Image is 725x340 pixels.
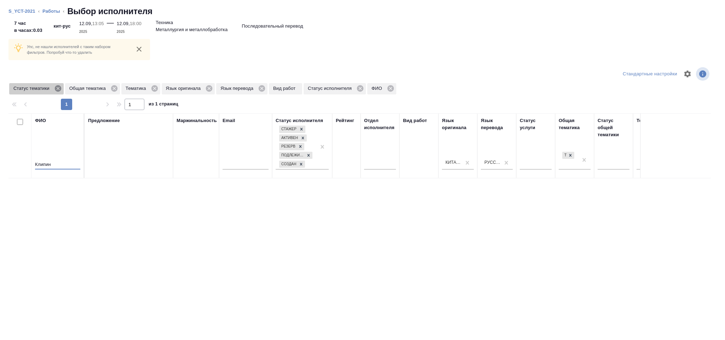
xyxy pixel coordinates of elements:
[38,8,40,15] li: ‹
[278,160,306,169] div: Стажер, Активен, Резерв, Подлежит внедрению, Создан
[67,6,153,17] h2: Выбор исполнителя
[242,23,303,30] p: Последовательный перевод
[156,19,173,26] p: Техника
[279,161,297,168] div: Создан
[223,117,235,124] div: Email
[304,83,366,94] div: Статус исполнителя
[8,6,717,17] nav: breadcrumb
[696,67,711,81] span: Посмотреть информацию
[9,83,64,94] div: Статус тематики
[35,117,46,124] div: ФИО
[308,85,354,92] p: Статус исполнителя
[278,151,313,160] div: Стажер, Активен, Резерв, Подлежит внедрению, Создан
[562,151,575,160] div: Техника
[367,83,396,94] div: ФИО
[79,21,92,26] p: 12.09,
[445,160,462,166] div: Китайский
[121,83,160,94] div: Тематика
[484,160,501,166] div: Русский
[520,117,552,131] div: Статус услуги
[637,117,658,124] div: Тематика
[562,152,566,159] div: Техника
[69,85,108,92] p: Общая тематика
[278,134,307,143] div: Стажер, Активен, Резерв, Подлежит внедрению, Создан
[598,117,629,138] div: Статус общей тематики
[679,65,696,82] span: Настроить таблицу
[134,44,144,54] button: close
[364,117,396,131] div: Отдел исполнителя
[8,8,35,14] a: S_YCT-2021
[162,83,215,94] div: Язык оригинала
[336,117,354,124] div: Рейтинг
[130,21,142,26] p: 18:00
[372,85,385,92] p: ФИО
[14,20,42,27] p: 7 час
[403,117,427,124] div: Вид работ
[117,21,130,26] p: 12.09,
[13,85,52,92] p: Статус тематики
[65,83,120,94] div: Общая тематика
[107,17,114,35] div: —
[278,142,305,151] div: Стажер, Активен, Резерв, Подлежит внедрению, Создан
[278,125,306,134] div: Стажер, Активен, Резерв, Подлежит внедрению, Создан
[559,117,591,131] div: Общая тематика
[42,8,60,14] a: Работы
[442,117,474,131] div: Язык оригинала
[273,85,298,92] p: Вид работ
[220,85,256,92] p: Язык перевода
[88,117,120,124] div: Предложение
[63,8,64,15] li: ‹
[621,69,679,80] div: split button
[149,100,178,110] span: из 1 страниц
[216,83,267,94] div: Язык перевода
[177,117,217,124] div: Маржинальность
[27,44,128,55] p: Упс, не нашли исполнителей с таким набором фильтров. Попробуй что-то удалить
[276,117,323,124] div: Статус исполнителя
[279,152,305,159] div: Подлежит внедрению
[279,134,299,142] div: Активен
[279,143,297,150] div: Резерв
[481,117,513,131] div: Язык перевода
[92,21,104,26] p: 13:05
[126,85,149,92] p: Тематика
[166,85,203,92] p: Язык оригинала
[279,126,298,133] div: Стажер
[639,151,667,160] div: Металлургия и металлобработка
